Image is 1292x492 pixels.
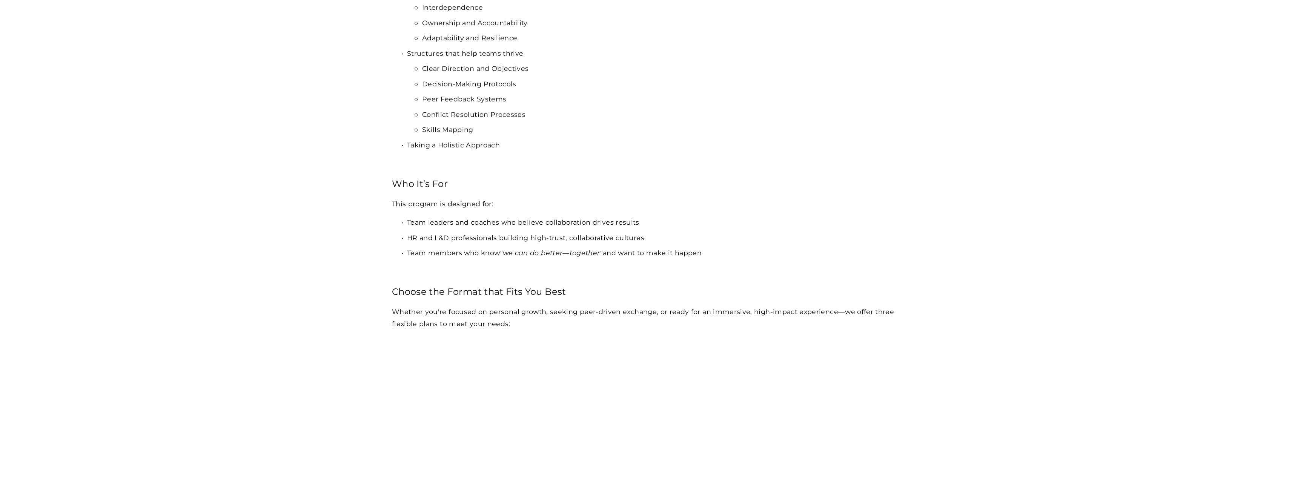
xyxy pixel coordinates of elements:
p: Taking a Holistic Approach [407,139,900,151]
p: Peer Feedback Systems [422,93,900,105]
p: Interdependence [422,2,900,14]
p: Choose the Format that Fits You Best [392,284,900,300]
p: HR and L&D professionals building high-trust, collaborative cultures [407,232,900,244]
p: Clear Direction and Objectives [422,63,900,75]
p: Structures that help teams thrive [407,48,900,60]
p: Team members who know and want to make it happen [407,247,900,259]
p: Whether you're focused on personal growth, seeking peer-driven exchange, or ready for an immersiv... [392,306,900,330]
em: "we can do better—together" [500,249,603,257]
p: Team leaders and coaches who believe collaboration drives results [407,216,900,228]
p: Ownership and Accountability [422,17,900,29]
p: Skills Mapping [422,124,900,136]
p: This program is designed for: [392,198,900,210]
p: Decision-Making Protocols [422,78,900,90]
p: Adaptability and Resilience [422,32,900,44]
p: Who It’s For [392,176,900,192]
p: Conflict Resolution Processes [422,109,900,121]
